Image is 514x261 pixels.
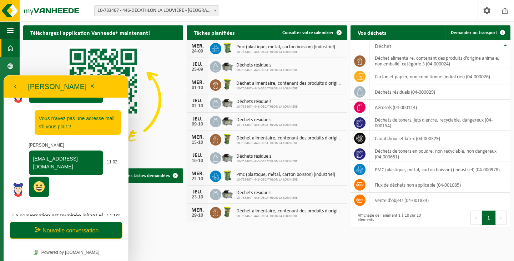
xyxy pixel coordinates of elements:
span: 10-733467 - 446-DECATHLON LA LOUVIÈRE - LA LOUVIÈRE [94,5,219,16]
td: vente d'objets (04-001834) [369,193,510,208]
div: JEU. [190,189,205,195]
span: Déchet alimentaire, contenant des produits d'origine animale, non emballé, catég... [236,136,343,141]
span: 10-733467 - 446-DECATHLON LA LOUVIÈRE - LA LOUVIÈRE [95,6,219,16]
div: MER. [190,134,205,140]
span: Pmc (plastique, métal, carton boisson) (industriel) [236,44,335,50]
a: [EMAIL_ADDRESS][DOMAIN_NAME] [30,81,74,95]
img: WB-5000-GAL-GY-04 [221,60,233,72]
div: MER. [190,207,205,213]
span: 10-733467 - 446-DECATHLON LA LOUVIÈRE [236,141,343,146]
div: Affichage de l'élément 1 à 10 sur 10 éléments [354,210,427,226]
img: WB-0240-HPE-GN-50 [221,169,233,182]
div: JEU. [190,153,205,158]
span: Déchets résiduels [236,117,298,123]
span: 10-733467 - 446-DECATHLON LA LOUVIÈRE [236,196,298,200]
img: Tawky_16x16.svg [30,175,35,180]
td: caoutchouc et latex (04-000329) [369,131,510,146]
td: déchet alimentaire, contenant des produits d'origine animale, non emballé, catégorie 3 (04-000024) [369,53,510,69]
td: déchets de toners en poudre, non recyclable, non dangereux (04-000651) [369,146,510,162]
div: 24-09 [190,49,205,54]
time: 11:02 [103,84,117,89]
h2: Vos déchets [351,25,393,39]
button: Previous [470,211,482,225]
h2: Tâches planifiées [187,25,242,39]
h2: Téléchargez l'application Vanheede+ maintenant! [23,25,157,39]
span: 10-733467 - 446-DECATHLON LA LOUVIÈRE [236,214,343,218]
span: Déchet alimentaire, contenant des produits d'origine animale, non emballé, catég... [236,81,343,87]
span: 10-733467 - 446-DECATHLON LA LOUVIÈRE [236,87,343,91]
div: 15-10 [190,140,205,145]
div: 25-09 [190,67,205,72]
img: :smiley: [30,106,41,118]
div: 22-10 [190,177,205,182]
a: Afficher les tâches demandées [105,168,182,183]
time: [DATE], 11:02 [83,137,116,143]
span: 10-733467 - 446-DECATHLON LA LOUVIÈRE [236,123,298,127]
img: WB-0060-HPE-GN-50 [221,78,233,90]
span: 10-733467 - 446-DECATHLON LA LOUVIÈRE [236,50,335,54]
p: [PERSON_NAME] [25,67,117,74]
button: 1 [482,211,496,225]
td: aérosols (04-000114) [369,100,510,115]
div: 16-10 [190,158,205,163]
img: Download de VHEPlus App [23,40,183,160]
img: WB-5000-GAL-GY-04 [221,151,233,163]
span: Déchets résiduels [236,99,298,105]
div: 23-10 [190,195,205,200]
span: Pmc (plastique, métal, carton boisson) (industriel) [236,172,335,178]
td: flux de déchets non applicable (04-001085) [369,177,510,193]
button: Next [496,211,507,225]
a: Powered by [DOMAIN_NAME] [27,173,98,182]
div: 29-10 [190,213,205,218]
span: Déchets résiduels [236,190,298,196]
img: WB-5000-GAL-GY-04 [221,97,233,109]
img: WB-5000-GAL-GY-04 [221,188,233,200]
td: PMC (plastique, métal, carton boisson) (industriel) (04-000978) [369,162,510,177]
div: 02-10 [190,104,205,109]
span: Déchets résiduels [236,154,298,159]
td: déchets de toners, jets d'encre, recyclable, dangereux (04-000154) [369,115,510,131]
div: JEU. [190,116,205,122]
td: déchets résiduels (04-000029) [369,84,510,100]
span: Déchet alimentaire, contenant des produits d'origine animale, non emballé, catég... [236,208,343,214]
span: 10-733467 - 446-DECATHLON LA LOUVIÈRE [236,105,298,109]
span: Consulter votre calendrier [282,30,334,35]
img: WB-5000-GAL-GY-04 [221,115,233,127]
a: Demander un transport [445,25,510,40]
img: WB-0060-HPE-GN-50 [221,133,233,145]
div: MER. [190,171,205,177]
a: Consulter votre calendrier [277,25,346,40]
img: WB-0240-HPE-GN-50 [221,42,233,54]
button: Nouvelle conversation [6,147,119,164]
td: carton et papier, non-conditionné (industriel) (04-000026) [369,69,510,84]
p: La conversation est terminée le [7,136,117,145]
span: 10-733467 - 446-DECATHLON LA LOUVIÈRE [236,178,335,182]
div: JEU. [190,61,205,67]
div: 01-10 [190,85,205,90]
span: 10-733467 - 446-DECATHLON LA LOUVIÈRE [236,159,298,164]
span: Déchets résiduels [236,63,298,68]
div: JEU. [190,98,205,104]
span: 10-733467 - 446-DECATHLON LA LOUVIÈRE [236,68,298,73]
iframe: chat widget [4,75,128,261]
div: MER. [190,43,205,49]
img: WB-0060-HPE-GN-50 [221,206,233,218]
span: Afficher les tâches demandées [111,173,170,178]
span: Demander un transport [451,30,497,35]
div: MER. [190,80,205,85]
span: Déchet [375,44,391,49]
div: 09-10 [190,122,205,127]
img: Image du profil de l'agent [7,108,22,122]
